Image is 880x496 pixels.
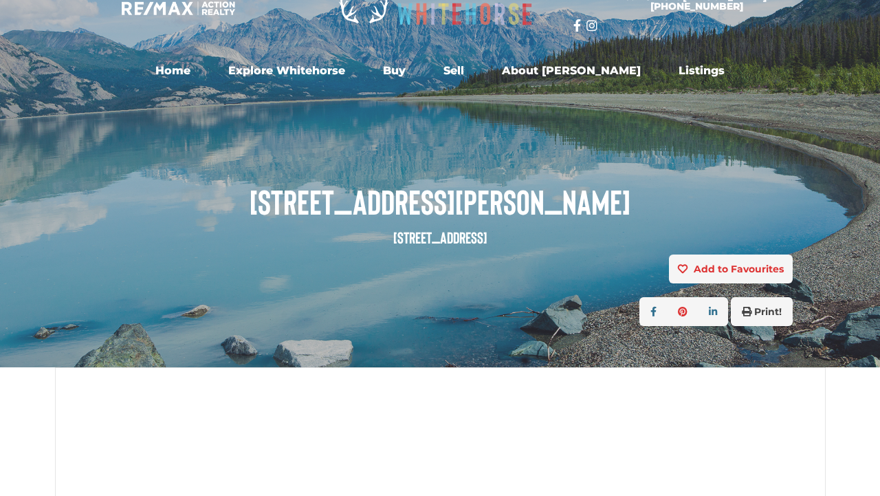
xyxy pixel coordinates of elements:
[145,57,201,85] a: Home
[668,57,735,85] a: Listings
[492,57,651,85] a: About [PERSON_NAME]
[87,182,793,220] span: [STREET_ADDRESS][PERSON_NAME]
[218,57,355,85] a: Explore Whitehorse
[373,57,416,85] a: Buy
[754,305,782,318] strong: Print!
[694,263,784,275] strong: Add to Favourites
[393,228,487,247] small: [STREET_ADDRESS]
[62,57,818,85] nav: Menu
[669,255,793,283] button: Add to Favourites
[731,297,793,326] button: Print!
[433,57,474,85] a: Sell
